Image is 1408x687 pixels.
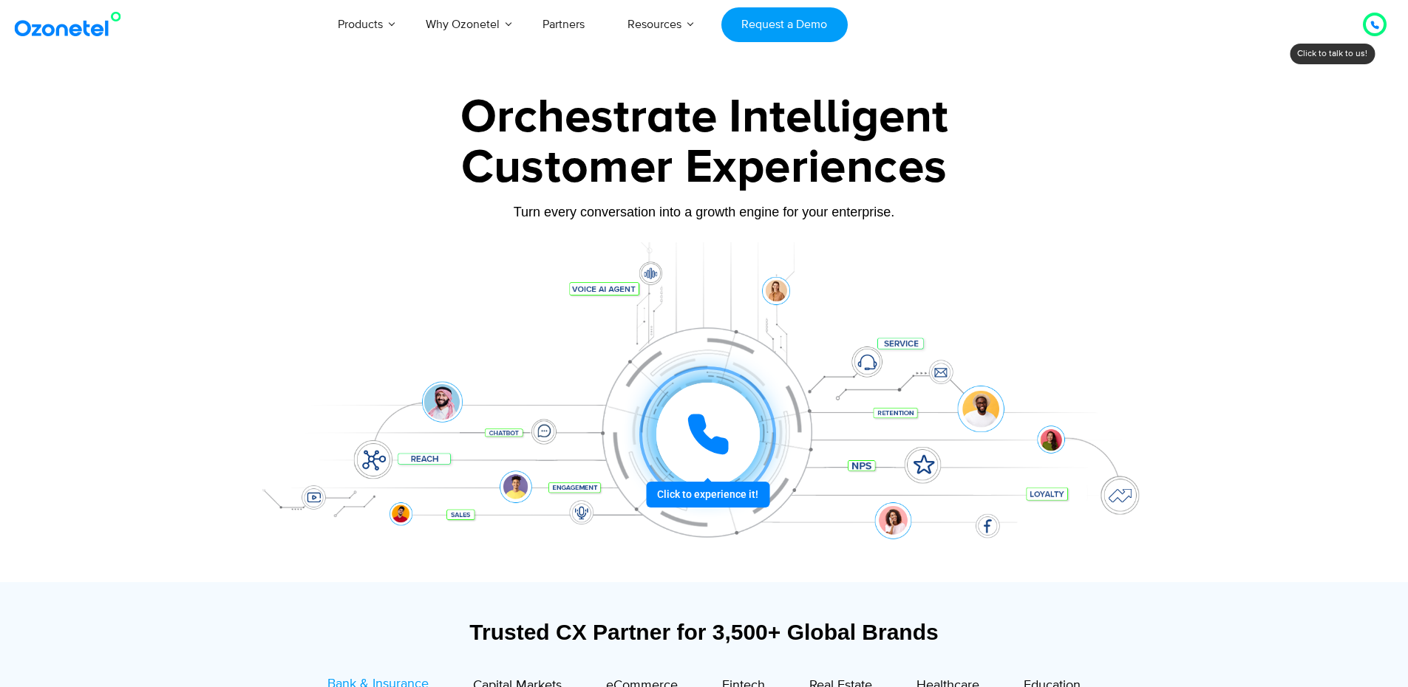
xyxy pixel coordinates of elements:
div: Trusted CX Partner for 3,500+ Global Brands [250,619,1159,645]
a: Request a Demo [721,7,848,42]
div: Customer Experiences [242,132,1166,203]
div: Turn every conversation into a growth engine for your enterprise. [242,204,1166,220]
div: Orchestrate Intelligent [242,94,1166,141]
